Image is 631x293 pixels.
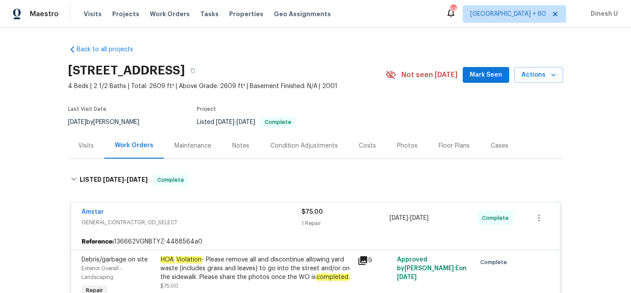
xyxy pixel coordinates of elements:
em: HOA [160,256,174,263]
div: Costs [359,141,376,150]
span: $75.00 [301,209,323,215]
span: - [103,177,148,183]
div: - Please remove all and discontinue allowing yard waste (includes grass and leaves) to go into th... [160,255,352,282]
span: Debris/garbage on site [82,257,148,263]
span: - [390,214,429,222]
div: 646 [450,5,456,14]
span: [DATE] [390,215,408,221]
span: Maestro [30,10,59,18]
span: Dinesh U [587,10,618,18]
span: Visits [84,10,102,18]
h2: [STREET_ADDRESS] [68,66,185,75]
span: Complete [154,176,188,184]
span: [DATE] [397,274,417,280]
span: Listed [197,119,296,125]
div: Visits [78,141,94,150]
em: Violation [176,256,202,263]
button: Actions [514,67,563,83]
span: [DATE] [127,177,148,183]
div: Work Orders [115,141,153,150]
span: Complete [482,214,512,222]
span: Properties [229,10,263,18]
button: Copy Address [185,63,201,78]
span: Geo Assignments [274,10,331,18]
span: [GEOGRAPHIC_DATA] + 60 [470,10,546,18]
b: Reference: [82,237,114,246]
div: Cases [491,141,508,150]
div: LISTED [DATE]-[DATE]Complete [68,166,563,194]
div: Floor Plans [439,141,470,150]
div: Photos [397,141,418,150]
div: Condition Adjustments [270,141,338,150]
span: Complete [480,258,510,267]
div: Maintenance [174,141,211,150]
div: Notes [232,141,249,150]
span: [DATE] [103,177,124,183]
div: 9 [358,255,392,266]
span: [DATE] [237,119,255,125]
span: [DATE] [410,215,429,221]
span: Tasks [200,11,219,17]
h6: LISTED [80,175,148,185]
span: [DATE] [68,119,86,125]
span: - [216,119,255,125]
div: by [PERSON_NAME] [68,117,150,127]
span: Work Orders [150,10,190,18]
span: Last Visit Date [68,106,106,112]
em: completed [316,274,349,281]
span: Exterior Overall - Landscaping [82,266,122,280]
span: Projects [112,10,139,18]
span: Project [197,106,216,112]
div: 1 Repair [301,219,390,228]
button: Mark Seen [463,67,509,83]
span: Mark Seen [470,70,502,81]
a: Back to all projects [68,45,152,54]
span: Complete [261,120,295,125]
span: 4 Beds | 2 1/2 Baths | Total: 2609 ft² | Above Grade: 2609 ft² | Basement Finished: N/A | 2001 [68,82,386,91]
span: GENERAL_CONTRACTOR, OD_SELECT [82,218,301,227]
span: Actions [521,70,556,81]
span: Approved by [PERSON_NAME] E on [397,257,467,280]
a: Amstar [82,209,104,215]
span: $75.00 [160,283,178,289]
div: 136662VGNBTYZ-4488564a0 [71,234,560,250]
span: [DATE] [216,119,234,125]
span: Not seen [DATE] [401,71,457,79]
